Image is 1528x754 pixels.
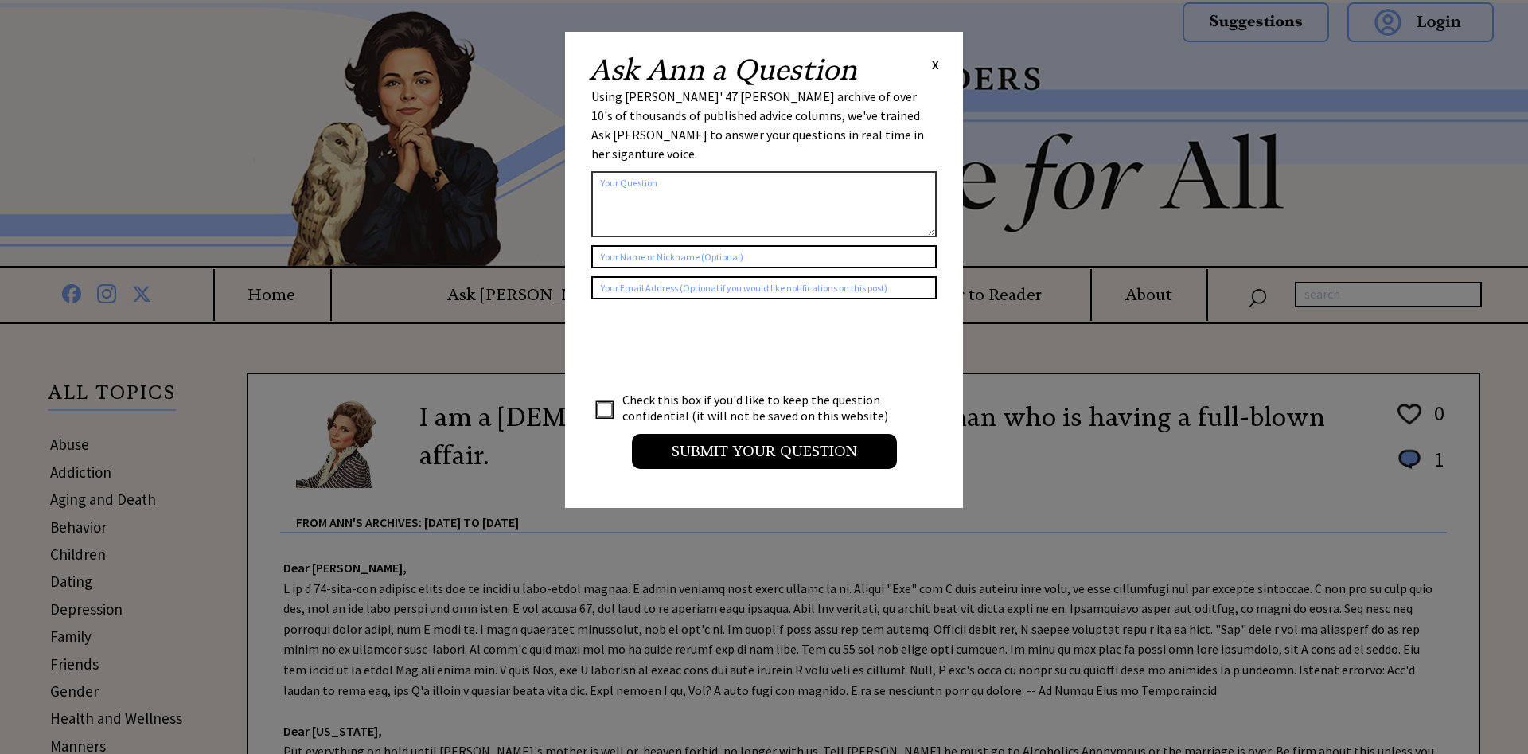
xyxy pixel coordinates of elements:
[622,391,903,424] td: Check this box if you'd like to keep the question confidential (it will not be saved on this webs...
[591,87,937,163] div: Using [PERSON_NAME]' 47 [PERSON_NAME] archive of over 10's of thousands of published advice colum...
[632,434,897,469] input: Submit your Question
[589,56,857,84] h2: Ask Ann a Question
[932,57,939,72] span: X
[591,276,937,299] input: Your Email Address (Optional if you would like notifications on this post)
[591,315,833,377] iframe: reCAPTCHA
[591,245,937,268] input: Your Name or Nickname (Optional)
